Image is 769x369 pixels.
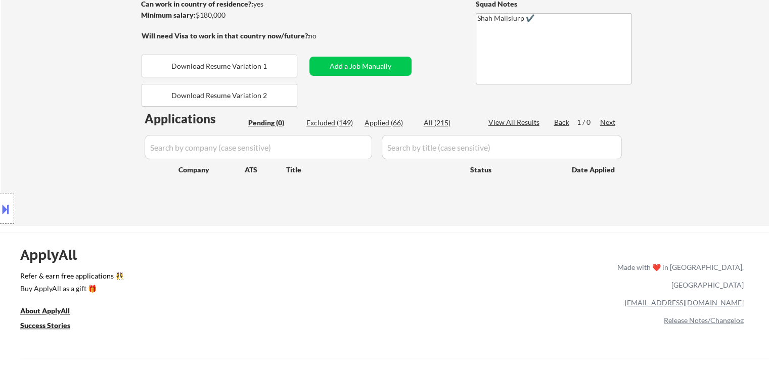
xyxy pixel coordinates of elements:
a: Refer & earn free applications 👯‍♀️ [20,272,406,283]
div: Back [554,117,570,127]
button: Download Resume Variation 1 [142,55,297,77]
div: no [308,31,337,41]
div: Title [286,165,461,175]
div: Date Applied [572,165,616,175]
strong: Minimum salary: [141,11,196,19]
input: Search by title (case sensitive) [382,135,622,159]
div: ATS [245,165,286,175]
div: All (215) [424,118,474,128]
div: $180,000 [141,10,309,20]
div: Excluded (149) [306,118,357,128]
div: Made with ❤️ in [GEOGRAPHIC_DATA], [GEOGRAPHIC_DATA] [613,258,744,294]
div: Company [178,165,245,175]
div: Status [470,160,557,178]
div: Applications [145,113,245,125]
div: Pending (0) [248,118,299,128]
div: View All Results [488,117,542,127]
a: [EMAIL_ADDRESS][DOMAIN_NAME] [625,298,744,307]
div: Next [600,117,616,127]
a: Release Notes/Changelog [664,316,744,325]
strong: Will need Visa to work in that country now/future?: [142,31,310,40]
button: Add a Job Manually [309,57,412,76]
div: 1 / 0 [577,117,600,127]
div: Applied (66) [365,118,415,128]
input: Search by company (case sensitive) [145,135,372,159]
button: Download Resume Variation 2 [142,84,297,107]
